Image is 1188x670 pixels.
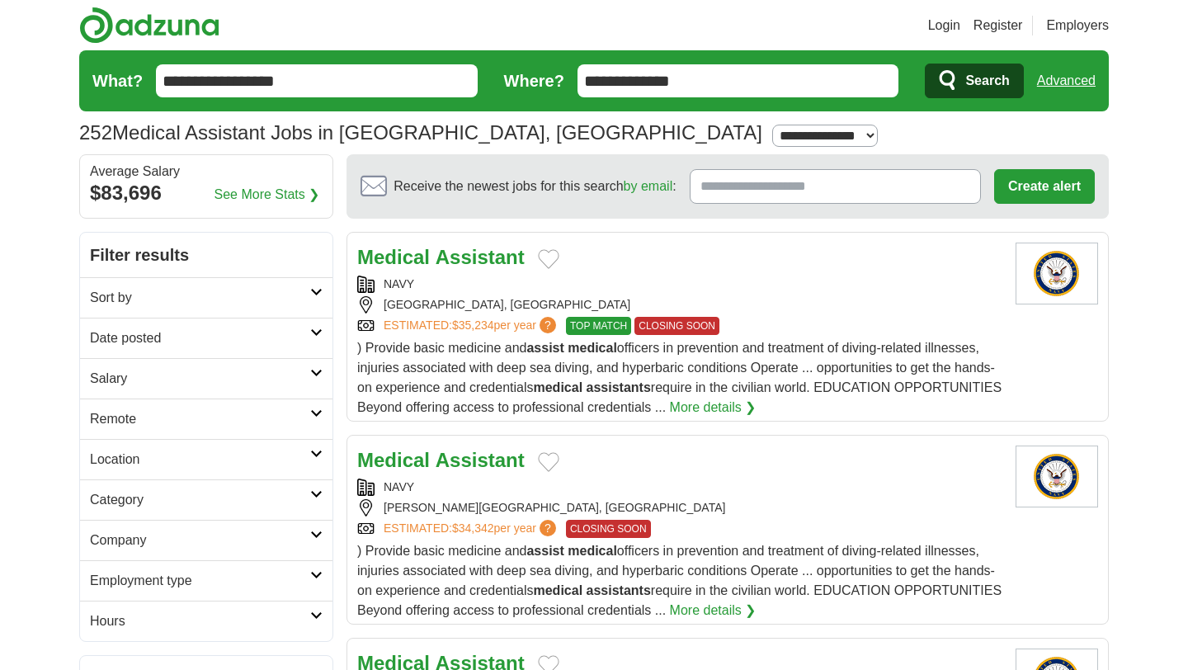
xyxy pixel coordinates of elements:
[540,317,556,333] span: ?
[526,544,563,558] strong: assist
[670,398,757,418] a: More details ❯
[504,68,564,93] label: Where?
[965,64,1009,97] span: Search
[90,490,310,510] h2: Category
[90,178,323,208] div: $83,696
[357,296,1002,314] div: [GEOGRAPHIC_DATA], [GEOGRAPHIC_DATA]
[540,520,556,536] span: ?
[1037,64,1096,97] a: Advanced
[92,68,143,93] label: What?
[452,521,494,535] span: $34,342
[452,318,494,332] span: $35,234
[80,560,332,601] a: Employment type
[80,601,332,641] a: Hours
[357,246,525,268] a: Medical Assistant
[928,16,960,35] a: Login
[357,544,1002,617] span: ) Provide basic medicine and officers in prevention and treatment of diving-related illnesses, in...
[90,409,310,429] h2: Remote
[357,246,430,268] strong: Medical
[587,583,651,597] strong: assistants
[1046,16,1109,35] a: Employers
[80,399,332,439] a: Remote
[90,288,310,308] h2: Sort by
[568,341,617,355] strong: medical
[80,439,332,479] a: Location
[533,583,582,597] strong: medical
[90,369,310,389] h2: Salary
[394,177,676,196] span: Receive the newest jobs for this search :
[1016,446,1098,507] img: U.S. Navy logo
[90,328,310,348] h2: Date posted
[80,520,332,560] a: Company
[384,277,414,290] a: NAVY
[533,380,582,394] strong: medical
[670,601,757,620] a: More details ❯
[526,341,563,355] strong: assist
[90,450,310,469] h2: Location
[624,179,673,193] a: by email
[384,480,414,493] a: NAVY
[357,449,525,471] a: Medical Assistant
[80,358,332,399] a: Salary
[973,16,1023,35] a: Register
[80,233,332,277] h2: Filter results
[587,380,651,394] strong: assistants
[80,479,332,520] a: Category
[79,7,219,44] img: Adzuna logo
[925,64,1023,98] button: Search
[357,499,1002,517] div: [PERSON_NAME][GEOGRAPHIC_DATA], [GEOGRAPHIC_DATA]
[357,449,430,471] strong: Medical
[538,249,559,269] button: Add to favorite jobs
[214,185,320,205] a: See More Stats ❯
[384,317,559,335] a: ESTIMATED:$35,234per year?
[568,544,617,558] strong: medical
[384,520,559,538] a: ESTIMATED:$34,342per year?
[357,341,1002,414] span: ) Provide basic medicine and officers in prevention and treatment of diving-related illnesses, in...
[90,531,310,550] h2: Company
[1016,243,1098,304] img: U.S. Navy logo
[79,118,112,148] span: 252
[80,318,332,358] a: Date posted
[566,520,651,538] span: CLOSING SOON
[994,169,1095,204] button: Create alert
[538,452,559,472] button: Add to favorite jobs
[79,121,762,144] h1: Medical Assistant Jobs in [GEOGRAPHIC_DATA], [GEOGRAPHIC_DATA]
[90,571,310,591] h2: Employment type
[90,165,323,178] div: Average Salary
[436,449,525,471] strong: Assistant
[436,246,525,268] strong: Assistant
[90,611,310,631] h2: Hours
[634,317,719,335] span: CLOSING SOON
[566,317,631,335] span: TOP MATCH
[80,277,332,318] a: Sort by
